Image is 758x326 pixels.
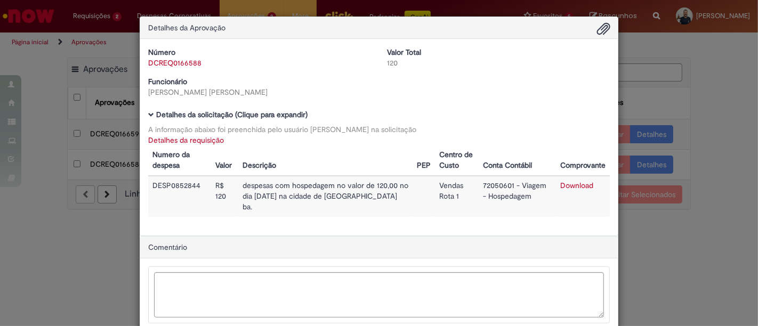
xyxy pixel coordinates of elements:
[148,77,187,86] b: Funcionário
[435,145,479,176] th: Centro de Custo
[148,135,224,145] a: Detalhes da requisição
[560,181,593,190] a: Download
[435,176,479,217] td: Vendas Rota 1
[211,145,238,176] th: Valor
[148,124,610,135] div: A informação abaixo foi preenchida pelo usuário [PERSON_NAME] na solicitação
[148,47,175,57] b: Número
[238,145,413,176] th: Descrição
[148,176,211,217] td: DESP0852844
[148,111,610,119] h5: Detalhes da solicitação (Clique para expandir)
[556,145,610,176] th: Comprovante
[148,58,201,68] a: DCREQ0166588
[156,110,308,119] b: Detalhes da solicitação (Clique para expandir)
[148,87,371,97] div: [PERSON_NAME] [PERSON_NAME]
[413,145,435,176] th: PEP
[148,242,187,252] span: Comentário
[211,176,238,217] td: R$ 120
[387,47,421,57] b: Valor Total
[387,58,610,68] div: 120
[479,176,556,217] td: 72050601 - Viagem - Hospedagem
[479,145,556,176] th: Conta Contábil
[238,176,413,217] td: despesas com hospedagem no valor de 120,00 no dia [DATE] na cidade de [GEOGRAPHIC_DATA] ba.
[148,23,225,32] span: Detalhes da Aprovação
[148,145,211,176] th: Numero da despesa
